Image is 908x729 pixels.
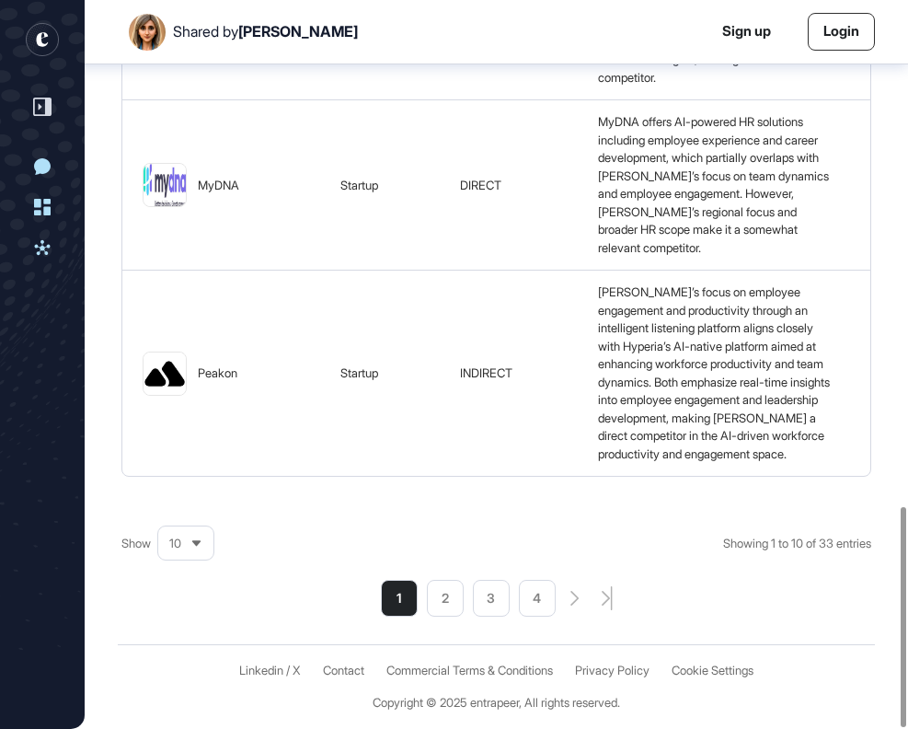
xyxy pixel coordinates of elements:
img: User Image [129,14,166,51]
span: INDIRECT [460,365,512,380]
div: entrapeer-logo [26,23,59,56]
div: search-pagination-last-page-button [602,586,613,610]
li: 2 [427,580,464,617]
a: Cookie Settings [672,664,753,677]
span: [PERSON_NAME] [238,22,358,40]
div: Showing 1 to 10 of 33 entries [723,535,871,553]
li: 3 [473,580,510,617]
a: Linkedin [239,664,283,677]
div: Shared by [173,23,358,40]
a: Sign up [722,21,771,42]
img: Peakon-logo [144,353,186,395]
span: 10 [169,537,181,550]
li: 4 [519,580,556,617]
span: startup [340,365,378,380]
a: Login [808,13,875,51]
div: Copyright © 2025 entrapeer, All rights reserved. [373,696,620,710]
span: DIRECT [460,178,501,192]
a: Commercial Terms & Conditions [386,664,553,677]
li: 1 [381,580,418,617]
span: Contact [323,664,364,677]
span: MyDNA offers AI-powered HR solutions including employee experience and career development, which ... [598,114,832,255]
div: search-pagination-next-button [570,591,580,606]
span: Show [121,535,151,553]
span: [PERSON_NAME]’s focus on employee engagement and productivity through an intelligent listening pl... [598,284,833,461]
a: X [293,664,301,677]
a: Privacy Policy [575,664,649,677]
span: / [286,664,290,677]
div: Peakon [198,364,237,383]
span: startup [340,178,378,192]
div: MyDNA [198,177,239,195]
img: MyDNA-logo [144,164,186,206]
